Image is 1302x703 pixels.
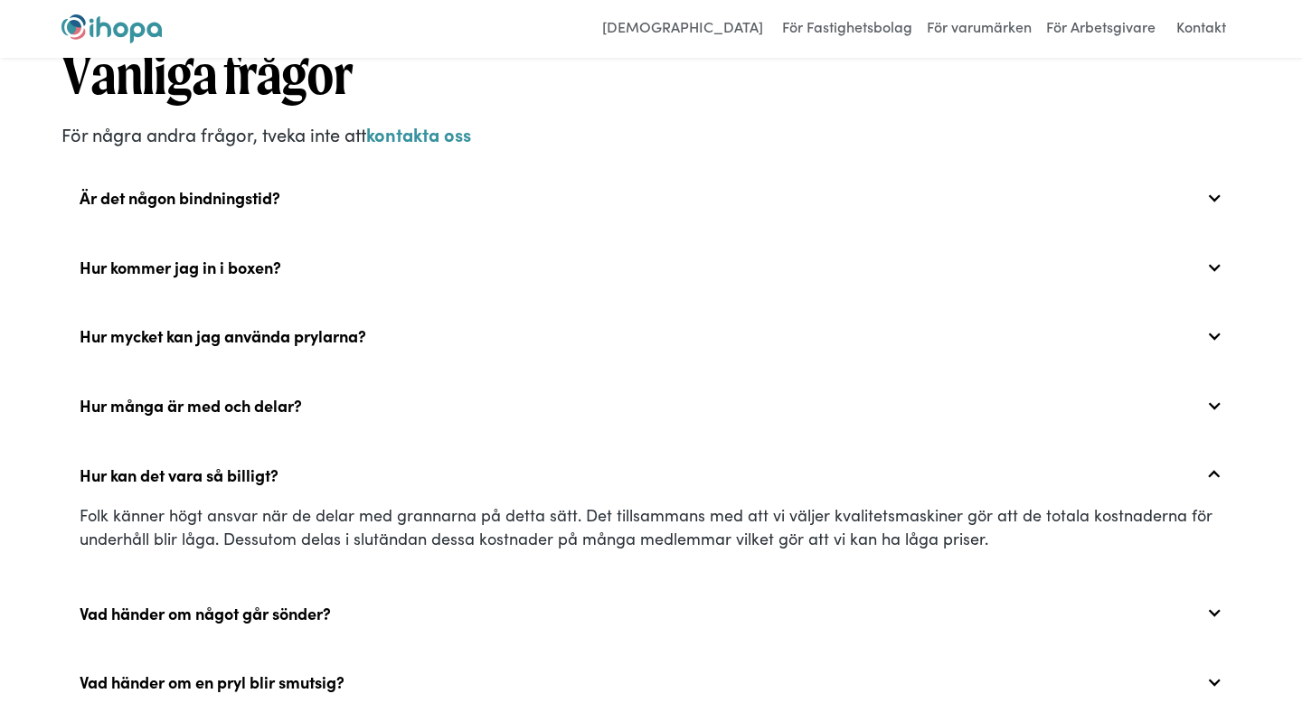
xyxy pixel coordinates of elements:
[61,14,162,43] a: home
[80,672,344,692] div: Vad händer om en pryl blir smutsig?
[61,169,1241,227] div: Är det någon bindningstid?
[778,14,917,43] a: För Fastighetsbolag
[80,396,302,416] div: Hur många är med och delar?
[922,14,1036,43] a: För varumärken
[61,239,1241,296] div: Hur kommer jag in i boxen?
[80,465,278,485] div: Hur kan det vara så billigt?
[61,120,1241,147] p: För några andra frågor, tveka inte att
[80,604,331,623] div: Vad händer om något går sönder?
[366,121,471,146] a: kontakta oss
[61,584,1241,642] div: Vad händer om något går sönder?
[80,326,366,346] div: Hur mycket kan jag använda prylarna?
[80,503,1222,548] p: Folk känner högt ansvar när de delar med grannarna på detta sätt. Det tillsammans med att vi välj...
[61,14,162,43] img: ihopa logo
[1042,14,1160,43] a: För Arbetsgivare
[61,377,1241,435] div: Hur många är med och delar?
[80,188,280,208] div: Är det någon bindningstid?
[80,258,281,277] div: Hur kommer jag in i boxen?
[61,307,1241,365] div: Hur mycket kan jag använda prylarna?
[593,14,772,43] a: [DEMOGRAPHIC_DATA]
[61,503,1241,572] nav: Är det någon bindningstid?
[1165,14,1237,43] a: Kontakt
[61,40,1241,109] h1: Vanliga frågor
[61,445,1241,503] div: Hur kan det vara så billigt?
